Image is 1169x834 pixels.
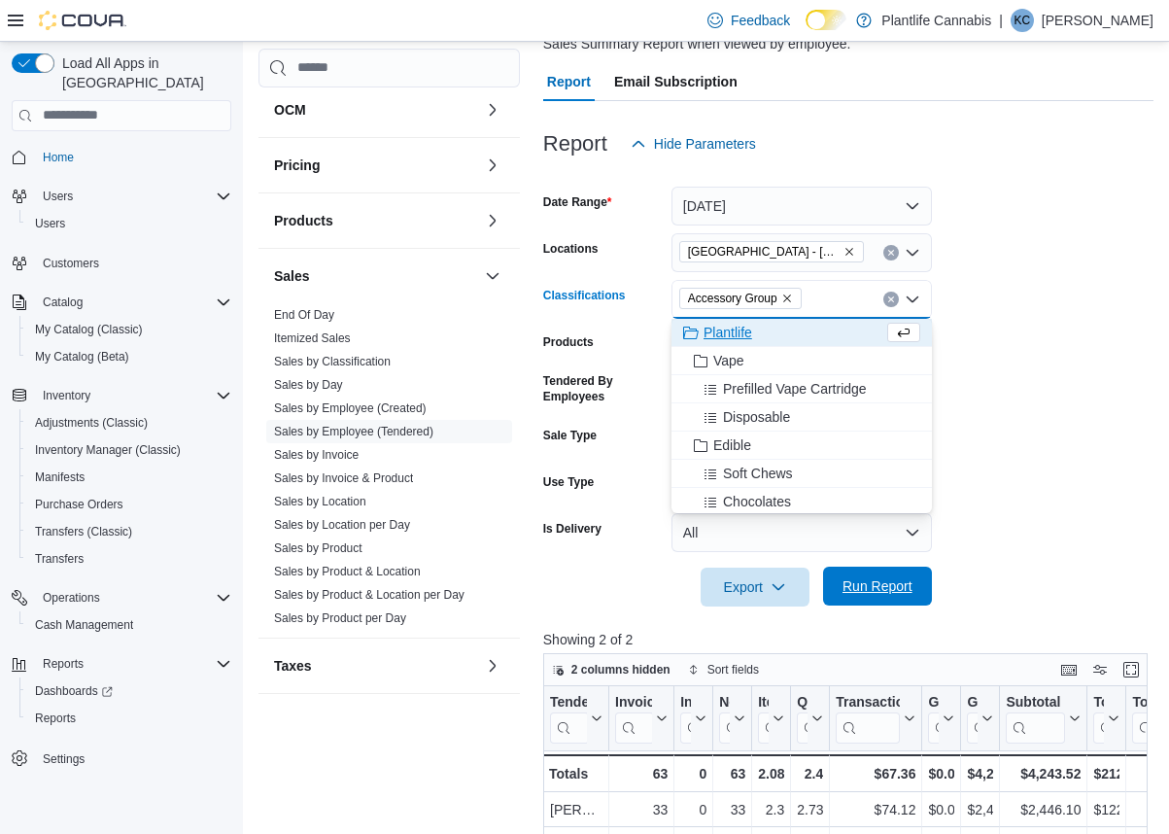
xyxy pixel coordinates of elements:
[27,212,231,235] span: Users
[688,289,777,308] span: Accessory Group
[274,331,351,345] a: Itemized Sales
[700,1,798,40] a: Feedback
[4,183,239,210] button: Users
[680,693,691,712] div: Invoices Ref
[481,154,504,177] button: Pricing
[671,319,932,347] button: Plantlife
[680,658,767,681] button: Sort fields
[274,495,366,508] a: Sales by Location
[905,292,920,307] button: Close list of options
[274,540,362,556] span: Sales by Product
[274,266,477,286] button: Sales
[719,762,745,785] div: 63
[43,256,99,271] span: Customers
[543,241,599,257] label: Locations
[719,693,730,743] div: Net Sold
[543,373,664,404] label: Tendered By Employees
[1088,658,1112,681] button: Display options
[836,693,900,712] div: Transaction Average
[274,307,334,323] span: End Of Day
[550,798,602,821] div: [PERSON_NAME]
[274,378,343,392] a: Sales by Day
[35,384,98,407] button: Inventory
[928,693,954,743] button: Gift Cards
[274,565,421,578] a: Sales by Product & Location
[35,683,113,699] span: Dashboards
[27,212,73,235] a: Users
[544,658,678,681] button: 2 columns hidden
[274,156,477,175] button: Pricing
[543,521,602,537] label: Is Delivery
[43,751,85,767] span: Settings
[614,62,738,101] span: Email Subscription
[274,156,320,175] h3: Pricing
[719,798,745,821] div: 33
[19,491,239,518] button: Purchase Orders
[35,185,81,208] button: Users
[654,134,756,154] span: Hide Parameters
[671,432,932,460] button: Edible
[39,11,126,30] img: Cova
[274,401,427,415] a: Sales by Employee (Created)
[27,493,131,516] a: Purchase Orders
[928,798,954,821] div: $0.00
[883,245,899,261] button: Clear input
[758,693,769,743] div: Items Per Transaction
[274,354,391,369] span: Sales by Classification
[671,460,932,488] button: Soft Chews
[967,693,978,712] div: Gross Sales
[823,567,932,606] button: Run Report
[688,242,840,261] span: [GEOGRAPHIC_DATA] - [GEOGRAPHIC_DATA]
[27,411,231,434] span: Adjustments (Classic)
[35,442,181,458] span: Inventory Manager (Classic)
[274,610,406,626] span: Sales by Product per Day
[550,693,587,712] div: Tendered Employee
[549,762,602,785] div: Totals
[905,245,920,261] button: Open list of options
[967,693,993,743] button: Gross Sales
[571,662,670,678] span: 2 columns hidden
[43,189,73,204] span: Users
[781,293,793,304] button: Remove Accessory Group from selection in this group
[1057,658,1081,681] button: Keyboard shortcuts
[19,343,239,370] button: My Catalog (Beta)
[797,693,808,743] div: Qty Per Transaction
[1014,9,1031,32] span: KC
[481,654,504,678] button: Taxes
[35,145,231,169] span: Home
[35,252,107,275] a: Customers
[481,264,504,288] button: Sales
[701,568,809,607] button: Export
[4,382,239,409] button: Inventory
[274,400,427,416] span: Sales by Employee (Created)
[19,436,239,464] button: Inventory Manager (Classic)
[797,798,823,821] div: 2.73
[19,518,239,545] button: Transfers (Classic)
[19,316,239,343] button: My Catalog (Classic)
[843,246,855,258] button: Remove Grande Prairie - Westgate from selection in this group
[27,466,92,489] a: Manifests
[35,746,231,770] span: Settings
[671,513,932,552] button: All
[27,679,231,703] span: Dashboards
[274,564,421,579] span: Sales by Product & Location
[671,403,932,432] button: Disposable
[712,568,798,607] span: Export
[723,379,867,399] span: Prefilled Vape Cartridge
[928,762,954,785] div: $0.00
[274,470,413,486] span: Sales by Invoice & Product
[842,576,912,596] span: Run Report
[27,438,231,462] span: Inventory Manager (Classic)
[274,656,312,676] h3: Taxes
[274,266,310,286] h3: Sales
[615,798,668,821] div: 33
[35,291,90,314] button: Catalog
[274,100,306,120] h3: OCM
[35,469,85,485] span: Manifests
[35,349,129,365] span: My Catalog (Beta)
[274,100,477,120] button: OCM
[35,322,143,337] span: My Catalog (Classic)
[707,662,759,678] span: Sort fields
[274,424,433,439] span: Sales by Employee (Tendered)
[806,10,846,30] input: Dark Mode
